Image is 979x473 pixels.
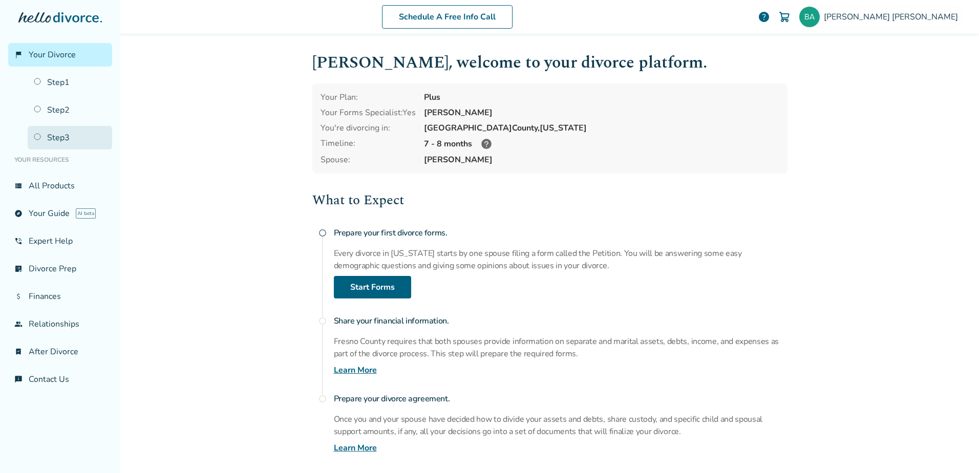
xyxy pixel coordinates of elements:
a: Step2 [28,98,112,122]
a: chat_infoContact Us [8,368,112,391]
li: Your Resources [8,149,112,170]
a: Step3 [28,126,112,149]
img: Cart [778,11,791,23]
div: 7 - 8 months [424,138,779,150]
a: phone_in_talkExpert Help [8,229,112,253]
iframe: Chat Widget [928,424,979,473]
a: list_alt_checkDivorce Prep [8,257,112,281]
span: view_list [14,182,23,190]
span: [PERSON_NAME] [424,154,779,165]
a: Step1 [28,71,112,94]
span: attach_money [14,292,23,300]
a: flag_2Your Divorce [8,43,112,67]
div: Plus [424,92,779,103]
span: flag_2 [14,51,23,59]
a: Schedule A Free Info Call [382,5,513,29]
span: radio_button_unchecked [318,317,327,325]
span: [PERSON_NAME] [PERSON_NAME] [824,11,962,23]
p: Once you and your spouse have decided how to divide your assets and debts, share custody, and spe... [334,413,788,438]
div: Your Forms Specialist: Yes [321,107,416,118]
span: Your Divorce [29,49,76,60]
span: radio_button_unchecked [318,395,327,403]
a: view_listAll Products [8,174,112,198]
span: list_alt_check [14,265,23,273]
a: bookmark_checkAfter Divorce [8,340,112,363]
a: Start Forms [334,276,411,298]
h4: Prepare your divorce agreement. [334,389,788,409]
span: explore [14,209,23,218]
span: radio_button_unchecked [318,229,327,237]
p: Fresno County requires that both spouses provide information on separate and marital assets, debt... [334,335,788,360]
h4: Prepare your first divorce forms. [334,223,788,243]
a: Learn More [334,364,377,376]
div: You're divorcing in: [321,122,416,134]
a: exploreYour GuideAI beta [8,202,112,225]
a: Learn More [334,442,377,454]
span: bookmark_check [14,348,23,356]
h1: [PERSON_NAME] , welcome to your divorce platform. [312,50,788,75]
a: groupRelationships [8,312,112,336]
span: group [14,320,23,328]
span: chat_info [14,375,23,383]
h4: Share your financial information. [334,311,788,331]
div: Your Plan: [321,92,416,103]
span: AI beta [76,208,96,219]
div: Timeline: [321,138,416,150]
span: Spouse: [321,154,416,165]
a: attach_moneyFinances [8,285,112,308]
p: Every divorce in [US_STATE] starts by one spouse filing a form called the Petition. You will be a... [334,247,788,272]
div: [GEOGRAPHIC_DATA] County, [US_STATE] [424,122,779,134]
a: help [758,11,770,23]
div: [PERSON_NAME] [424,107,779,118]
img: brittanydesigns@hotmail.com [799,7,820,27]
h2: What to Expect [312,190,788,210]
span: phone_in_talk [14,237,23,245]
